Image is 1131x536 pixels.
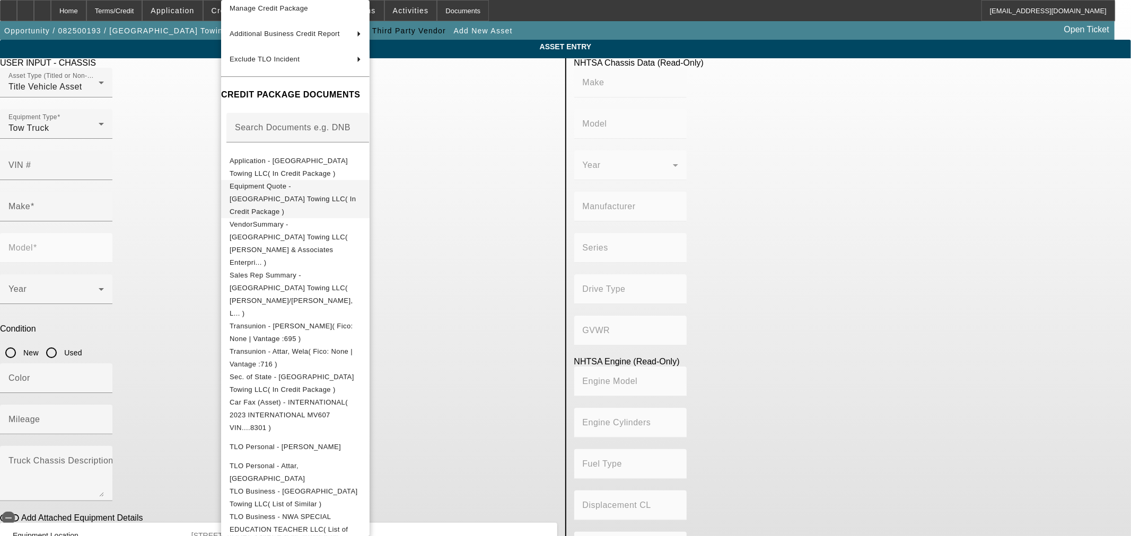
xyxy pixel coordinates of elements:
[221,180,370,218] button: Equipment Quote - USA Towing LLC( In Credit Package )
[221,460,370,485] button: TLO Personal - Attar, Wela
[230,30,340,38] span: Additional Business Credit Report
[230,220,348,266] span: VendorSummary - [GEOGRAPHIC_DATA] Towing LLC( [PERSON_NAME] & Associates Enterpri... )
[230,443,341,451] span: TLO Personal - [PERSON_NAME]
[230,322,353,343] span: Transunion - [PERSON_NAME]( Fico: None | Vantage :695 )
[221,320,370,345] button: Transunion - Attar, Nasir( Fico: None | Vantage :695 )
[221,269,370,320] button: Sales Rep Summary - USA Towing LLC( Martell, Heath/McDonough, L... )
[221,371,370,396] button: Sec. of State - USA Towing LLC( In Credit Package )
[221,218,370,269] button: VendorSummary - USA Towing LLC( Davis & Associates Enterpri... )
[230,4,308,12] span: Manage Credit Package
[230,55,300,63] span: Exclude TLO Incident
[221,155,370,180] button: Application - USA Towing LLC( In Credit Package )
[235,123,350,132] mat-label: Search Documents e.g. DNB
[230,373,354,394] span: Sec. of State - [GEOGRAPHIC_DATA] Towing LLC( In Credit Package )
[230,398,348,432] span: Car Fax (Asset) - INTERNATIONAL( 2023 INTERNATIONAL MV607 VIN....8301 )
[230,271,353,317] span: Sales Rep Summary - [GEOGRAPHIC_DATA] Towing LLC( [PERSON_NAME]/[PERSON_NAME], L... )
[221,434,370,460] button: TLO Personal - Attar, Nasir
[221,396,370,434] button: Car Fax (Asset) - INTERNATIONAL( 2023 INTERNATIONAL MV607 VIN....8301 )
[221,345,370,371] button: Transunion - Attar, Wela( Fico: None | Vantage :716 )
[221,485,370,511] button: TLO Business - USA Towing LLC( List of Similar )
[230,157,348,177] span: Application - [GEOGRAPHIC_DATA] Towing LLC( In Credit Package )
[230,462,305,483] span: TLO Personal - Attar, [GEOGRAPHIC_DATA]
[230,347,353,368] span: Transunion - Attar, Wela( Fico: None | Vantage :716 )
[221,88,370,101] h4: CREDIT PACKAGE DOCUMENTS
[230,182,356,216] span: Equipment Quote - [GEOGRAPHIC_DATA] Towing LLC( In Credit Package )
[230,487,358,508] span: TLO Business - [GEOGRAPHIC_DATA] Towing LLC( List of Similar )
